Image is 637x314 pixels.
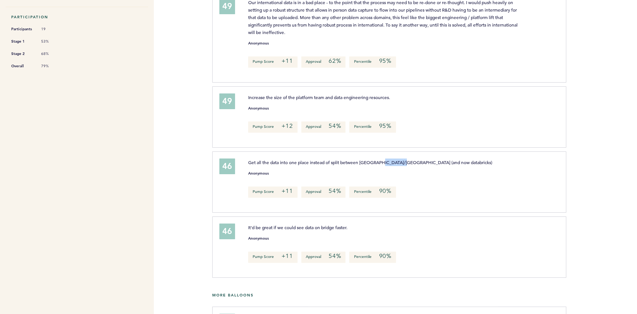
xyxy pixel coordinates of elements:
[379,252,391,260] em: 90%
[41,64,64,69] span: 79%
[248,224,347,230] span: It'd be great if we could see data on bridge faster.
[11,62,34,70] span: Overall
[349,56,396,68] p: Percentile
[379,187,391,195] em: 90%
[41,51,64,56] span: 68%
[248,252,298,263] p: Pump Score
[349,252,396,263] p: Percentile
[248,41,269,45] small: Anonymous
[329,122,341,130] em: 54%
[281,187,293,195] em: +11
[301,121,345,133] p: Approval
[301,252,345,263] p: Approval
[41,39,64,44] span: 53%
[248,159,492,165] span: Get all the data into one place instead of split between [GEOGRAPHIC_DATA]/[GEOGRAPHIC_DATA] (and...
[329,187,341,195] em: 54%
[248,172,269,175] small: Anonymous
[281,252,293,260] em: +11
[349,187,396,198] p: Percentile
[379,122,391,130] em: 95%
[248,237,269,240] small: Anonymous
[248,94,390,100] span: Increase the size of the platform team and data engineering resources.
[301,187,345,198] p: Approval
[11,38,34,45] span: Stage 1
[329,252,341,260] em: 54%
[281,122,293,130] em: +12
[281,57,293,65] em: +11
[219,158,235,174] div: 46
[349,121,396,133] p: Percentile
[11,15,143,19] h5: Participation
[248,187,298,198] p: Pump Score
[212,293,631,298] h5: More Balloons
[11,50,34,58] span: Stage 2
[329,57,341,65] em: 62%
[379,57,391,65] em: 95%
[248,56,298,68] p: Pump Score
[219,93,235,109] div: 49
[248,107,269,110] small: Anonymous
[219,224,235,239] div: 46
[41,27,64,32] span: 19
[248,121,298,133] p: Pump Score
[11,25,34,33] span: Participants
[301,56,345,68] p: Approval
